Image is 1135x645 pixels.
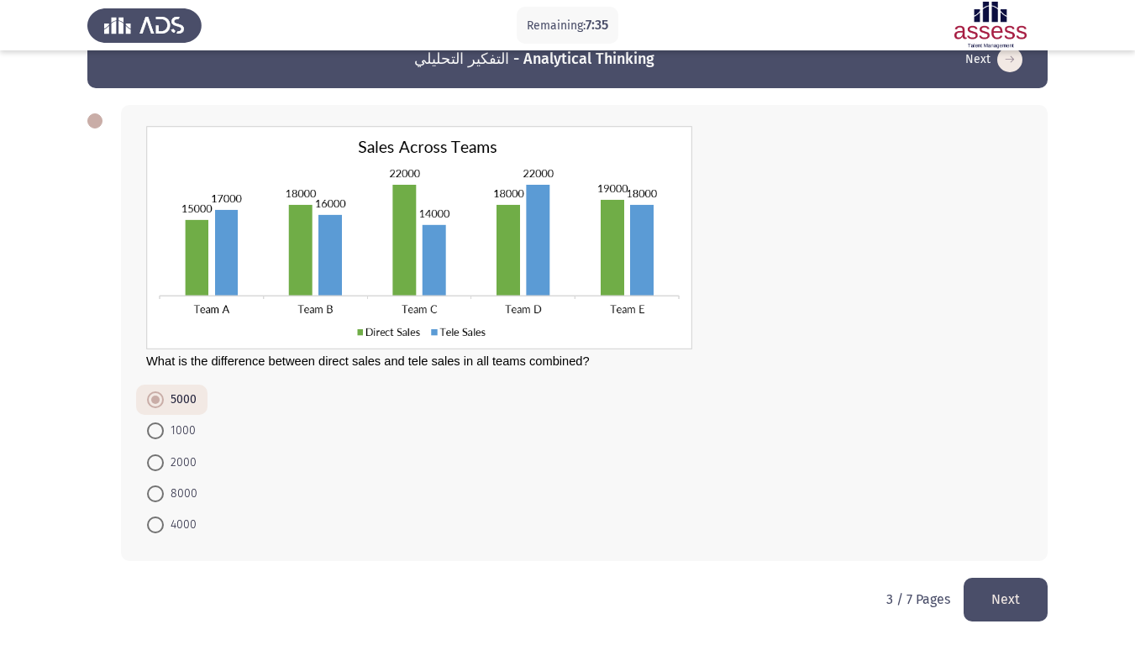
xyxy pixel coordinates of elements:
[164,390,197,410] span: 5000
[964,578,1048,621] button: load next page
[960,46,1027,73] button: load next page
[164,484,197,504] span: 8000
[87,2,202,49] img: Assess Talent Management logo
[527,15,608,36] p: Remaining:
[886,591,950,607] p: 3 / 7 Pages
[164,421,196,441] span: 1000
[146,354,590,368] span: What is the difference between direct sales and tele sales in all teams combined?
[586,17,608,33] span: 7:35
[164,453,197,473] span: 2000
[933,2,1048,49] img: Assessment logo of Assessment En (Focus & 16PD)
[164,515,197,535] span: 4000
[414,49,654,70] h3: التفكير التحليلي - Analytical Thinking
